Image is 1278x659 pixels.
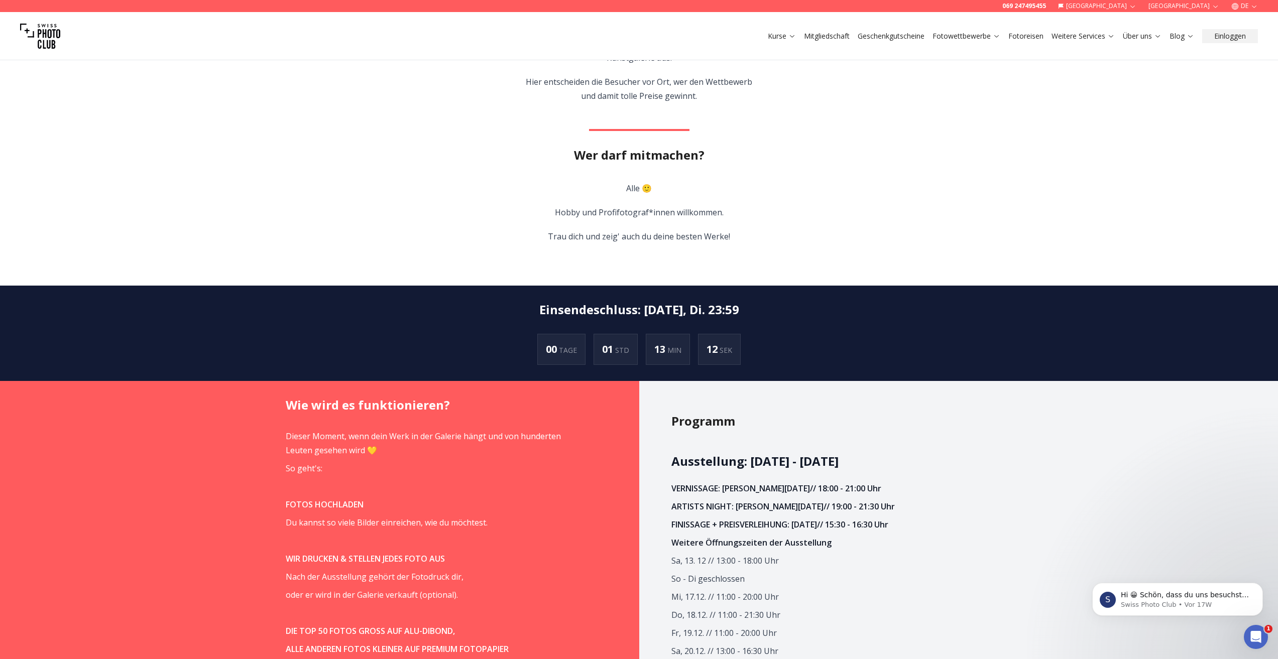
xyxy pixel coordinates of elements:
[671,554,965,568] p: Sa, 13. 12 // 13:00 - 18:00 Uhr
[539,302,739,318] h2: Einsendeschluss : [DATE], Di. 23:59
[804,31,850,41] a: Mitgliedschaft
[1119,29,1166,43] button: Über uns
[1077,562,1278,632] iframe: Intercom notifications Nachricht
[286,643,509,654] strong: ALLE ANDEREN FOTOS KLEINER AUF PREMIUM FOTOPAPIER
[1166,29,1198,43] button: Blog
[602,342,615,356] span: 01
[1004,29,1048,43] button: Fotoreisen
[615,345,629,355] span: STD
[654,342,667,356] span: 13
[1002,2,1046,10] a: 069 247495455
[1202,29,1258,43] button: Einloggen
[286,429,579,457] p: Dieser Moment, wenn dein Werk in der Galerie hängt und von hunderten Leuten gesehen wird 💛
[707,342,720,356] span: 12
[720,345,732,355] span: SEK
[1123,31,1161,41] a: Über uns
[286,461,579,475] p: So geht's:
[671,608,965,622] p: Do, 18.12. // 11:00 - 21:30 Uhr
[1264,625,1272,633] span: 1
[1048,29,1119,43] button: Weitere Services
[548,181,730,195] p: Alle 🙂
[768,31,796,41] a: Kurse
[574,147,705,163] h2: Wer darf mitmachen?
[671,413,993,429] h2: Programm
[800,29,854,43] button: Mitgliedschaft
[671,626,965,640] p: Fr, 19.12. // 11:00 - 20:00 Uhr
[671,453,965,469] h2: Ausstellung: [DATE] - [DATE]
[548,229,730,243] p: Trau dich und zeig' auch du deine besten Werke!
[671,537,832,548] strong: Weitere Öffnungszeiten der Ausstellung
[20,16,60,56] img: Swiss photo club
[671,519,888,530] strong: FINISSAGE + PREISVERLEIHUNG: [DATE]// 15:30 - 16:30 Uhr
[854,29,928,43] button: Geschenkgutscheine
[1170,31,1194,41] a: Blog
[933,31,1000,41] a: Fotowettbewerbe
[286,499,364,510] strong: FOTOS HOCHLADEN
[928,29,1004,43] button: Fotowettbewerbe
[764,29,800,43] button: Kurse
[559,345,577,355] span: TAGE
[546,342,559,356] span: 00
[671,572,965,586] p: So - Di geschlossen
[286,571,463,582] span: Nach der Ausstellung gehört der Fotodruck dir,
[286,589,458,600] span: oder er wird in der Galerie verkauft (optional).
[286,625,455,636] strong: DIE TOP 50 FOTOS GROSS AUF ALU-DIBOND,
[286,397,607,413] h2: Wie wird es funktionieren?
[671,644,965,658] p: Sa, 20.12. // 13:00 - 16:30 Uhr
[671,501,895,512] strong: ARTISTS NIGHT: [PERSON_NAME][DATE]// 19:00 - 21:30 Uhr
[1244,625,1268,649] iframe: Intercom live chat
[858,31,924,41] a: Geschenkgutscheine
[1052,31,1115,41] a: Weitere Services
[667,345,681,355] span: MIN
[548,205,730,219] p: Hobby und Profifotograf*innen willkommen.
[671,483,881,494] strong: VERNISSAGE: [PERSON_NAME][DATE]// 18:00 - 21:00 Uhr
[286,517,488,528] span: Du kannst so viele Bilder einreichen, wie du möchtest.
[286,553,445,564] strong: WIR DRUCKEN & STELLEN JEDES FOTO AUS
[524,75,754,103] p: Hier entscheiden die Besucher vor Ort, wer den Wettbewerb und damit tolle Preise gewinnt.
[671,590,965,604] p: Mi, 17.12. // 11:00 - 20:00 Uhr
[1008,31,1043,41] a: Fotoreisen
